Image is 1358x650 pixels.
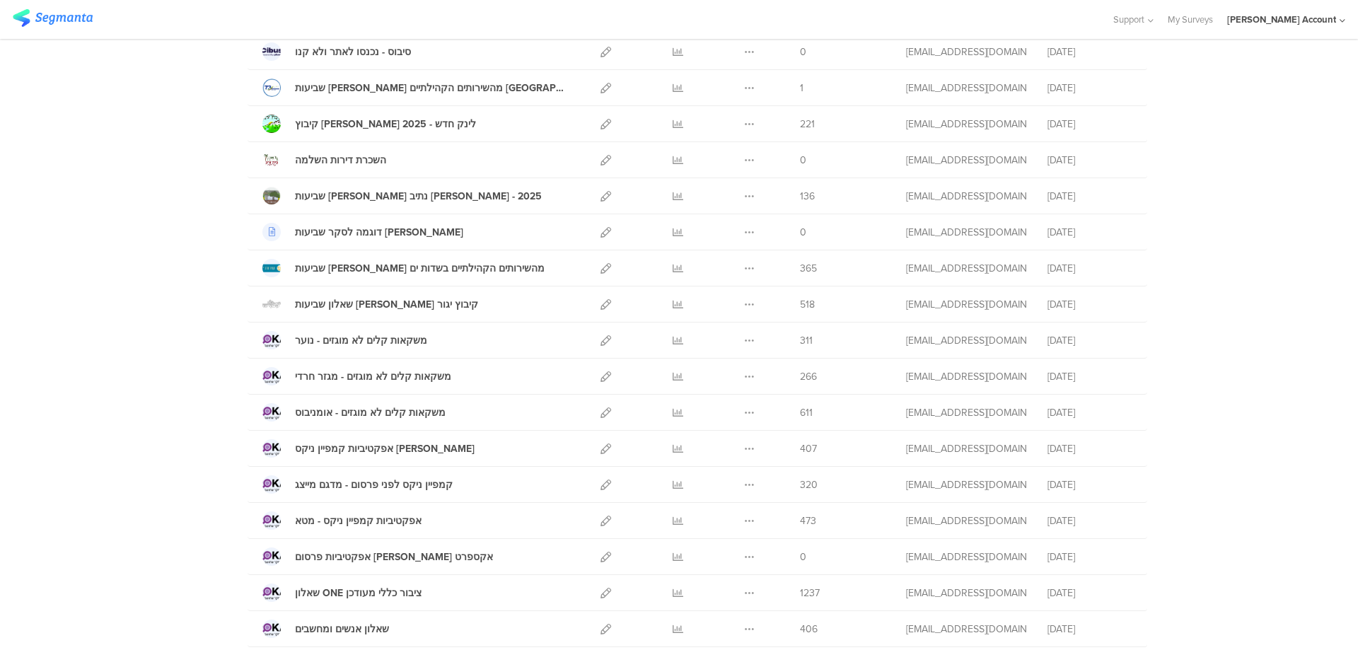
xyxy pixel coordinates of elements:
div: [DATE] [1047,405,1132,420]
a: שאלון אנשים ומחשבים [262,620,389,638]
div: אפקטיביות פרסום מן אקספרט [295,550,493,564]
div: [DATE] [1047,441,1132,456]
div: משקאות קלים לא מוגזים - נוער [295,333,427,348]
div: miri@miridikman.co.il [906,622,1026,637]
a: שביעות [PERSON_NAME] מהשירותים הקהילתיים בשדות ים [262,259,545,277]
div: שביעות רצון נתיב הלה - 2025 [295,189,542,204]
div: [DATE] [1047,117,1132,132]
div: [DATE] [1047,550,1132,564]
div: [DATE] [1047,622,1132,637]
div: miri@miridikman.co.il [906,261,1026,276]
div: [DATE] [1047,153,1132,168]
a: שביעות [PERSON_NAME] מהשירותים הקהילתיים [GEOGRAPHIC_DATA] [262,79,569,97]
div: miri@miridikman.co.il [906,297,1026,312]
div: דוגמה לסקר שביעות רצון [295,225,463,240]
a: סיבוס - נכנסו לאתר ולא קנו [262,42,411,61]
span: 0 [800,153,806,168]
div: miri@miridikman.co.il [906,117,1026,132]
div: אפקטיביות קמפיין ניקס טיקטוק [295,441,475,456]
span: 266 [800,369,817,384]
div: [DATE] [1047,477,1132,492]
div: שביעות רצון מהשירותים הקהילתיים בשדה בוקר [295,81,569,95]
span: 365 [800,261,817,276]
div: miri@miridikman.co.il [906,225,1026,240]
a: אפקטיביות קמפיין ניקס [PERSON_NAME] [262,439,475,458]
div: miri@miridikman.co.il [906,586,1026,600]
div: [PERSON_NAME] Account [1227,13,1336,26]
span: 320 [800,477,818,492]
div: [DATE] [1047,189,1132,204]
div: [DATE] [1047,297,1132,312]
div: miri@miridikman.co.il [906,405,1026,420]
div: [DATE] [1047,586,1132,600]
div: [DATE] [1047,369,1132,384]
a: משקאות קלים לא מוגזים - מגזר חרדי [262,367,451,385]
div: miri@miridikman.co.il [906,153,1026,168]
div: miri@miridikman.co.il [906,189,1026,204]
div: קמפיין ניקס לפני פרסום - מדגם מייצג [295,477,453,492]
span: 1237 [800,586,820,600]
div: משקאות קלים לא מוגזים - מגזר חרדי [295,369,451,384]
div: miri@miridikman.co.il [906,369,1026,384]
div: שאלון אנשים ומחשבים [295,622,389,637]
div: קיבוץ עינת 2025 - לינק חדש [295,117,476,132]
span: 311 [800,333,813,348]
div: [DATE] [1047,333,1132,348]
div: סיבוס - נכנסו לאתר ולא קנו [295,45,411,59]
span: 0 [800,225,806,240]
div: [DATE] [1047,261,1132,276]
span: 0 [800,550,806,564]
div: [DATE] [1047,513,1132,528]
span: 473 [800,513,816,528]
div: miri@miridikman.co.il [906,45,1026,59]
a: קיבוץ [PERSON_NAME] 2025 - לינק חדש [262,115,476,133]
div: miri@miridikman.co.il [906,441,1026,456]
div: שאלון ONE ציבור כללי מעודכן [295,586,422,600]
span: 611 [800,405,813,420]
span: 1 [800,81,803,95]
img: segmanta logo [13,9,93,27]
span: 518 [800,297,815,312]
a: דוגמה לסקר שביעות [PERSON_NAME] [262,223,463,241]
span: 406 [800,622,818,637]
a: אפקטיביות פרסום [PERSON_NAME] אקספרט [262,547,493,566]
span: 0 [800,45,806,59]
a: השכרת דירות השלמה [262,151,386,169]
span: 136 [800,189,815,204]
span: Support [1113,13,1144,26]
a: שאלון שביעות [PERSON_NAME] קיבוץ יגור [262,295,478,313]
div: miri@miridikman.co.il [906,550,1026,564]
div: [DATE] [1047,81,1132,95]
div: miri@miridikman.co.il [906,513,1026,528]
a: משקאות קלים לא מוגזים - נוער [262,331,427,349]
div: אפקטיביות קמפיין ניקס - מטא [295,513,422,528]
a: שביעות [PERSON_NAME] נתיב [PERSON_NAME] - 2025 [262,187,542,205]
div: [DATE] [1047,225,1132,240]
div: miri@miridikman.co.il [906,333,1026,348]
a: משקאות קלים לא מוגזים - אומניבוס [262,403,446,422]
span: 221 [800,117,815,132]
div: שביעות רצון מהשירותים הקהילתיים בשדות ים [295,261,545,276]
div: miri@miridikman.co.il [906,477,1026,492]
a: אפקטיביות קמפיין ניקס - מטא [262,511,422,530]
span: 407 [800,441,817,456]
a: קמפיין ניקס לפני פרסום - מדגם מייצג [262,475,453,494]
a: שאלון ONE ציבור כללי מעודכן [262,584,422,602]
div: miri@miridikman.co.il [906,81,1026,95]
div: משקאות קלים לא מוגזים - אומניבוס [295,405,446,420]
div: שאלון שביעות רצון קיבוץ יגור [295,297,478,312]
div: השכרת דירות השלמה [295,153,386,168]
div: [DATE] [1047,45,1132,59]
